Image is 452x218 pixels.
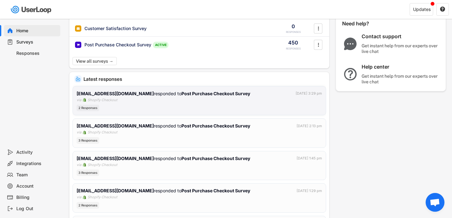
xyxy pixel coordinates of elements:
div: via [77,195,81,200]
div: Shopify Checkout [88,162,117,168]
strong: [EMAIL_ADDRESS][DOMAIN_NAME] [77,123,154,128]
img: 1156660_ecommerce_logo_shopify_icon%20%281%29.png [83,163,86,167]
div: Log Out [16,206,58,212]
img: 1156660_ecommerce_logo_shopify_icon%20%281%29.png [83,195,86,199]
strong: Post Purchase Checkout Survey [181,156,250,161]
img: QuestionMarkInverseMajor.svg [342,68,358,80]
strong: [EMAIL_ADDRESS][DOMAIN_NAME] [77,156,154,161]
div: [DATE] 1:29 pm [297,188,322,194]
div: Updates [413,7,431,12]
div: responded to [77,187,250,194]
div: Home [16,28,58,34]
div: Shopify Checkout [88,195,117,200]
button: View all surveys → [73,57,117,65]
div: [DATE] 2:13 pm [297,123,322,129]
button:  [315,24,321,33]
div: Help center [362,64,440,70]
strong: [EMAIL_ADDRESS][DOMAIN_NAME] [77,91,154,96]
div: Shopify Checkout [88,97,117,103]
div: responded to [77,122,250,129]
div: Surveys [16,39,58,45]
div: responded to [77,90,250,97]
div: 3 Responses [77,169,99,176]
strong: Post Purchase Checkout Survey [181,91,250,96]
button:  [440,7,445,12]
div: Account [16,183,58,189]
img: ChatMajor.svg [342,38,358,50]
div: Get instant help from our experts over live chat [362,43,440,54]
div: Integrations [16,161,58,167]
a: Open chat [426,193,444,212]
div: Get instant help from our experts over live chat [362,73,440,85]
div: 2 Responses [77,105,99,111]
text:  [318,25,319,32]
button:  [315,40,321,49]
div: Team [16,172,58,178]
div: RESPONSES [286,30,301,34]
div: via [77,162,81,168]
text:  [318,41,319,48]
div: Latest responses [83,77,325,81]
div: via [77,97,81,103]
div: 450 [288,39,298,46]
div: Responses [16,50,58,56]
div: ACTIVE [153,42,169,48]
div: Customer Satisfaction Survey [84,25,147,32]
text:  [440,6,445,12]
div: Billing [16,195,58,200]
strong: Post Purchase Checkout Survey [181,123,250,128]
strong: Post Purchase Checkout Survey [181,188,250,193]
img: 1156660_ecommerce_logo_shopify_icon%20%281%29.png [83,131,86,134]
div: [DATE] 3:29 pm [296,91,322,96]
div: Post Purchase Checkout Survey [84,42,151,48]
div: 2 Responses [77,202,99,209]
div: Activity [16,149,58,155]
div: Need help? [342,20,386,27]
div: RESPONSES [286,47,301,50]
img: 1156660_ecommerce_logo_shopify_icon%20%281%29.png [83,98,86,102]
div: Shopify Checkout [88,130,117,135]
img: userloop-logo-01.svg [9,3,54,16]
div: responded to [77,155,250,162]
div: 0 [292,23,295,30]
img: IncomingMajor.svg [76,77,80,81]
strong: [EMAIL_ADDRESS][DOMAIN_NAME] [77,188,154,193]
div: Contact support [362,33,440,40]
div: [DATE] 1:45 pm [297,156,322,161]
div: 3 Responses [77,137,99,144]
div: via [77,130,81,135]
